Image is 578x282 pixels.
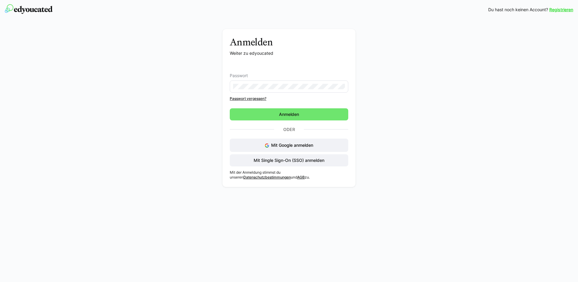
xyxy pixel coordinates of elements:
[488,7,548,13] span: Du hast noch keinen Account?
[297,175,305,179] a: AGB
[253,157,325,163] span: Mit Single Sign-On (SSO) anmelden
[271,143,313,148] span: Mit Google anmelden
[230,154,348,166] button: Mit Single Sign-On (SSO) anmelden
[230,50,348,56] p: Weiter zu edyoucated
[278,111,300,117] span: Anmelden
[230,96,348,101] a: Passwort vergessen?
[274,125,304,134] p: Oder
[230,36,348,48] h3: Anmelden
[230,139,348,152] button: Mit Google anmelden
[230,108,348,120] button: Anmelden
[230,170,348,180] p: Mit der Anmeldung stimmst du unseren und zu.
[5,4,53,14] img: edyoucated
[230,73,248,78] span: Passwort
[243,175,291,179] a: Datenschutzbestimmungen
[549,7,573,13] a: Registrieren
